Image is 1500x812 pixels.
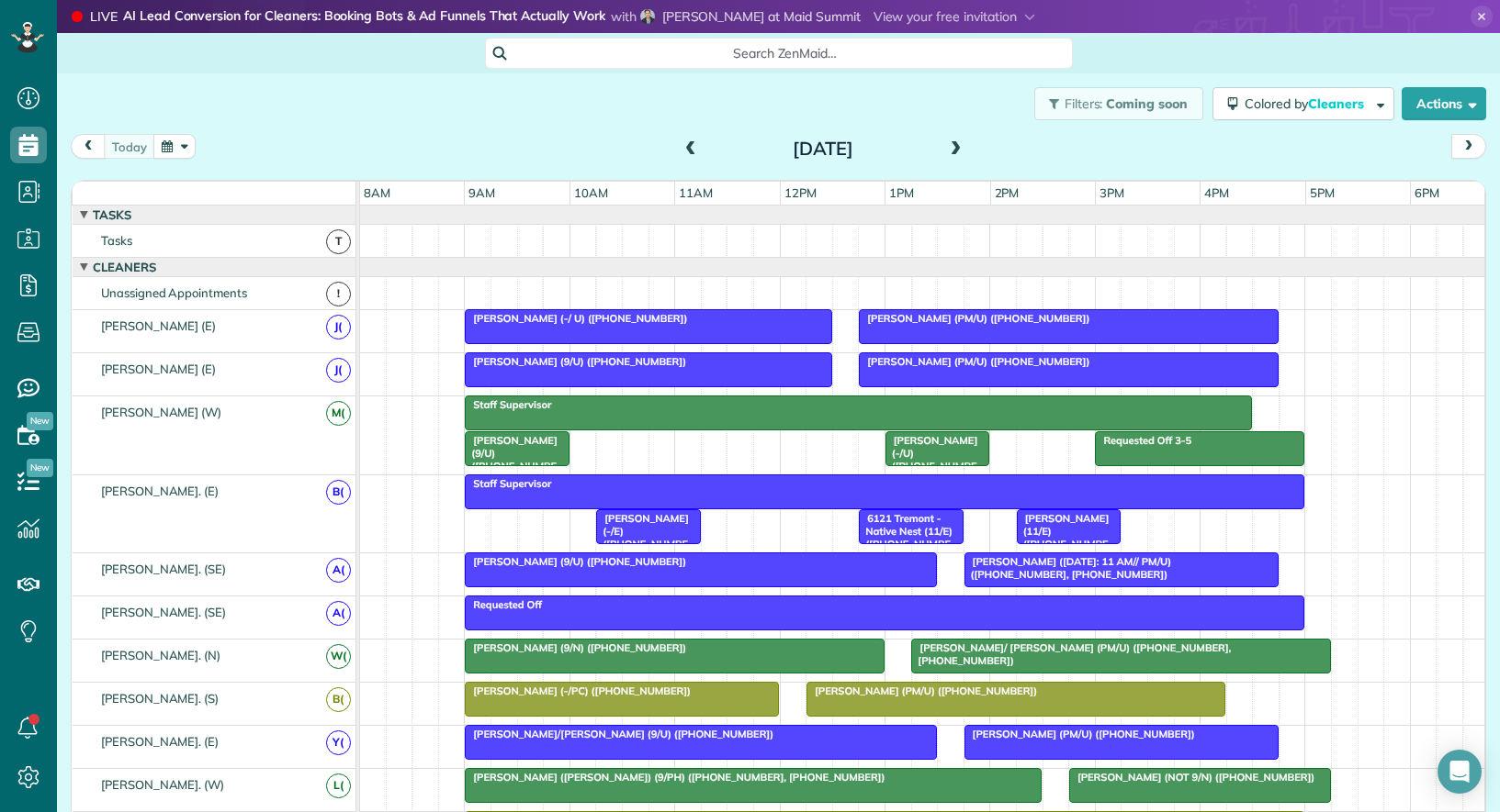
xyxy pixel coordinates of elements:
span: [PERSON_NAME] (NOT 9/N) ([PHONE_NUMBER]) [1068,771,1315,784]
span: Colored by [1245,95,1370,112]
span: [PERSON_NAME]. (SE) [97,605,230,619]
span: Cleaners [1308,95,1367,112]
span: [PERSON_NAME] ([DATE]: 11 AM// PM/U) ([PHONE_NUMBER], [PHONE_NUMBER]) [964,555,1172,581]
span: [PERSON_NAME] ([PERSON_NAME]) (9/PH) ([PHONE_NUMBER], [PHONE_NUMBER]) [464,771,885,784]
span: J( [326,315,351,339]
button: Colored byCleaners [1212,87,1394,120]
span: [PERSON_NAME] (PM/U) ([PHONE_NUMBER]) [858,355,1090,368]
span: with [611,8,637,25]
span: 8am [360,185,394,200]
strong: AI Lead Conversion for Cleaners: Booking Bots & Ad Funnels That Actually Work [123,7,605,27]
span: [PERSON_NAME]. (N) [97,648,224,662]
span: Staff Supervisor [464,398,552,411]
span: Coming soon [1106,95,1189,112]
span: 6pm [1411,185,1443,200]
span: 4pm [1201,185,1233,200]
span: Y( [326,730,351,755]
span: New [27,459,53,477]
span: [PERSON_NAME] (9/U) ([PHONE_NUMBER]) [464,434,558,486]
h2: [DATE] [708,139,938,159]
span: Requested Off 3-5 [1094,434,1192,447]
span: [PERSON_NAME] (PM/U) ([PHONE_NUMBER]) [858,312,1090,325]
div: Open Intercom Messenger [1438,750,1482,794]
span: J( [326,358,351,383]
span: Unassigned Appointments [97,285,251,300]
span: A( [326,601,351,626]
span: Requested Off [464,598,543,611]
span: [PERSON_NAME] (9/U) ([PHONE_NUMBER]) [464,555,687,568]
span: 1pm [885,185,918,200]
span: L( [326,773,351,798]
span: Filters: [1065,95,1103,112]
button: Actions [1402,87,1486,120]
button: prev [71,134,106,159]
span: [PERSON_NAME] (9/U) ([PHONE_NUMBER]) [464,355,687,368]
span: [PERSON_NAME]. (W) [97,777,228,792]
span: 10am [570,185,612,200]
span: 12pm [781,185,820,200]
span: [PERSON_NAME] (E) [97,362,220,376]
span: [PERSON_NAME]. (SE) [97,562,230,576]
span: 6121 Tremont - Native Nest (11/E) ([PHONE_NUMBER], [PHONE_NUMBER]) [858,512,954,591]
span: [PERSON_NAME] (PM/U) ([PHONE_NUMBER]) [964,728,1196,740]
span: [PERSON_NAME] (-/ U) ([PHONE_NUMBER]) [464,312,688,325]
span: ! [326,282,351,306]
span: [PERSON_NAME]. (E) [97,734,222,749]
span: 9am [465,185,499,200]
span: [PERSON_NAME] (W) [97,405,225,419]
span: T [326,229,351,254]
span: [PERSON_NAME]/ [PERSON_NAME] (PM/U) ([PHONE_NUMBER], [PHONE_NUMBER]) [910,641,1231,667]
button: next [1451,134,1486,159]
span: W( [326,644,351,669]
span: Tasks [97,233,136,248]
span: B( [326,480,351,505]
span: 5pm [1306,185,1338,200]
span: [PERSON_NAME] (-/U) ([PHONE_NUMBER]) [885,434,978,486]
span: Cleaners [89,260,160,274]
span: [PERSON_NAME] (-/PC) ([PHONE_NUMBER]) [464,684,692,697]
span: [PERSON_NAME] (9/N) ([PHONE_NUMBER]) [464,641,687,654]
span: 11am [675,185,716,200]
span: [PERSON_NAME] (PM/U) ([PHONE_NUMBER]) [806,684,1038,697]
span: A( [326,558,351,583]
span: M( [326,401,351,426]
span: Staff Supervisor [464,477,552,490]
span: 3pm [1096,185,1128,200]
span: 2pm [991,185,1023,200]
img: rc-simon-8800daff0d2eb39cacf076593c434f5ffb35751efe55c5455cd5de04b127b0f0.jpg [640,9,655,24]
span: [PERSON_NAME]/[PERSON_NAME] (9/U) ([PHONE_NUMBER]) [464,728,774,740]
span: [PERSON_NAME] (11/E) ([PHONE_NUMBER]) [1016,512,1110,564]
span: [PERSON_NAME] (-/E) ([PHONE_NUMBER]) [595,512,689,564]
button: today [104,134,155,159]
span: New [27,412,53,430]
span: [PERSON_NAME] at Maid Summit [662,8,861,25]
span: [PERSON_NAME] (E) [97,318,220,333]
span: [PERSON_NAME]. (S) [97,691,222,706]
span: B( [326,687,351,712]
span: Tasks [89,207,135,222]
span: [PERSON_NAME]. (E) [97,484,222,498]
